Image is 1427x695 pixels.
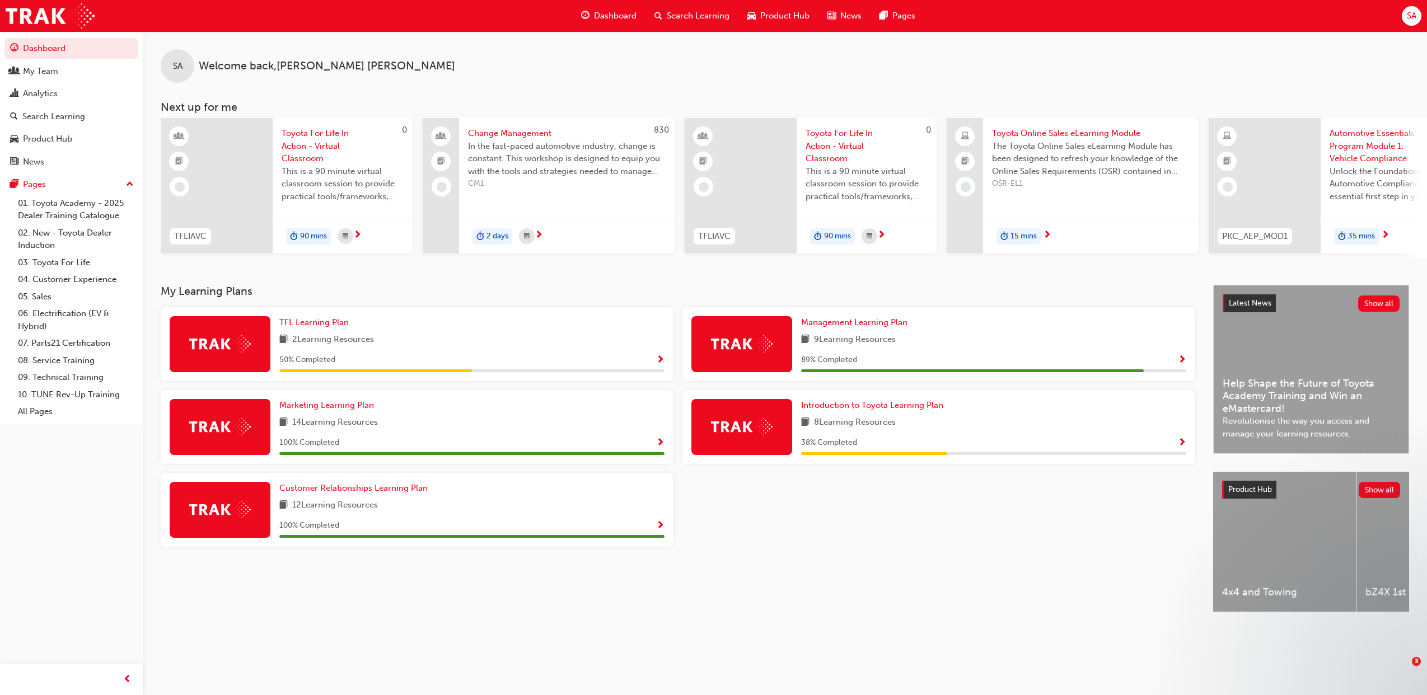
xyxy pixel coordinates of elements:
button: SA [1402,6,1421,26]
span: chart-icon [10,89,18,99]
span: This is a 90 minute virtual classroom session to provide practical tools/frameworks, behaviours a... [282,165,404,203]
a: All Pages [13,403,138,420]
a: car-iconProduct Hub [738,4,818,27]
span: Dashboard [594,10,637,22]
span: 15 mins [1010,230,1037,243]
a: Introduction to Toyota Learning Plan [801,399,948,412]
span: TFL Learning Plan [279,317,349,327]
a: pages-iconPages [871,4,924,27]
button: Show Progress [656,519,665,533]
span: car-icon [10,134,18,144]
span: Welcome back , [PERSON_NAME] [PERSON_NAME] [199,60,455,73]
span: 0 [402,125,407,135]
span: OSR-EL1 [992,177,1190,190]
span: The Toyota Online Sales eLearning Module has been designed to refresh your knowledge of the Onlin... [992,140,1190,178]
span: In the fast-paced automotive industry, change is constant. This workshop is designed to equip you... [468,140,666,178]
span: up-icon [126,177,134,192]
span: people-icon [10,67,18,77]
button: Show all [1359,482,1401,498]
a: Product HubShow all [1222,481,1400,499]
span: 2 Learning Resources [292,333,374,347]
span: Introduction to Toyota Learning Plan [801,400,943,410]
a: 4x4 and Towing [1213,472,1356,612]
span: Show Progress [656,355,665,365]
span: Show Progress [1178,355,1186,365]
span: 38 % Completed [801,436,857,449]
span: booktick-icon [175,154,183,169]
a: Latest NewsShow allHelp Shape the Future of Toyota Academy Training and Win an eMastercard!Revolu... [1213,285,1409,454]
span: Help Shape the Future of Toyota Academy Training and Win an eMastercard! [1223,377,1400,415]
a: Marketing Learning Plan [279,399,378,412]
span: News [840,10,862,22]
a: 08. Service Training [13,352,138,369]
span: TFLIAVC [698,230,731,243]
a: 09. Technical Training [13,369,138,386]
span: guage-icon [10,44,18,54]
span: 9 Learning Resources [814,333,896,347]
span: SA [1407,10,1416,22]
span: 90 mins [824,230,851,243]
span: Product Hub [1228,485,1272,494]
span: TFLIAVC [174,230,207,243]
a: Customer Relationships Learning Plan [279,482,432,495]
span: 14 Learning Resources [292,416,378,430]
span: Latest News [1229,298,1271,308]
span: Management Learning Plan [801,317,907,327]
a: 03. Toyota For Life [13,254,138,271]
a: My Team [4,61,138,82]
a: Analytics [4,83,138,104]
a: news-iconNews [818,4,871,27]
span: CM1 [468,177,666,190]
span: news-icon [10,157,18,167]
a: 830Change ManagementIn the fast-paced automotive industry, change is constant. This workshop is d... [423,118,675,253]
a: 04. Customer Experience [13,271,138,288]
a: TFL Learning Plan [279,316,353,329]
span: next-icon [877,231,886,241]
span: book-icon [279,499,288,513]
span: learningResourceType_ELEARNING-icon [1223,129,1231,144]
img: Trak [6,3,95,29]
a: Dashboard [4,38,138,59]
span: next-icon [535,231,543,241]
span: learningResourceType_INSTRUCTOR_LED-icon [175,129,183,144]
img: Trak [711,418,773,435]
a: 06. Electrification (EV & Hybrid) [13,305,138,335]
span: next-icon [1043,231,1051,241]
a: 0TFLIAVCToyota For Life In Action - Virtual ClassroomThis is a 90 minute virtual classroom sessio... [685,118,937,253]
button: Pages [4,174,138,195]
button: Show Progress [1178,436,1186,450]
a: News [4,152,138,172]
span: next-icon [353,231,362,241]
span: Customer Relationships Learning Plan [279,483,428,493]
span: Pages [892,10,915,22]
span: 12 Learning Resources [292,499,378,513]
span: This is a 90 minute virtual classroom session to provide practical tools/frameworks, behaviours a... [806,165,928,203]
span: next-icon [1381,231,1389,241]
button: Show Progress [656,436,665,450]
span: duration-icon [1000,229,1008,244]
div: Search Learning [22,110,85,123]
span: calendar-icon [867,229,872,243]
span: Show Progress [656,521,665,531]
span: 8 Learning Resources [814,416,896,430]
span: learningResourceType_INSTRUCTOR_LED-icon [699,129,707,144]
span: duration-icon [1338,229,1346,244]
span: book-icon [279,333,288,347]
span: Marketing Learning Plan [279,400,374,410]
span: book-icon [801,333,810,347]
div: News [23,156,44,168]
h3: My Learning Plans [161,285,1195,298]
a: Product Hub [4,129,138,149]
span: news-icon [827,9,836,23]
span: prev-icon [123,673,132,687]
a: search-iconSearch Learning [645,4,738,27]
span: search-icon [654,9,662,23]
a: Search Learning [4,106,138,127]
span: Change Management [468,127,666,140]
div: Analytics [23,87,58,100]
span: duration-icon [814,229,822,244]
span: Toyota For Life In Action - Virtual Classroom [806,127,928,165]
a: 02. New - Toyota Dealer Induction [13,224,138,254]
span: PKC_AEP_MOD1 [1222,230,1288,243]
